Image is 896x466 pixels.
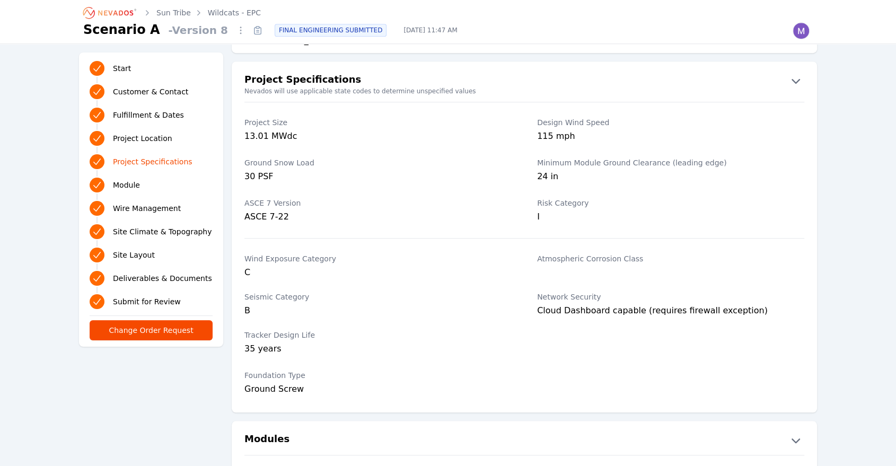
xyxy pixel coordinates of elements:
[395,26,465,34] span: [DATE] 11:47 AM
[537,253,804,264] label: Atmospheric Corrosion Class
[244,117,512,128] label: Project Size
[83,21,160,38] h1: Scenario A
[537,170,804,185] div: 24 in
[90,320,213,340] button: Change Order Request
[113,63,131,74] span: Start
[244,383,512,395] div: Ground Screw
[113,180,140,190] span: Module
[244,130,512,145] div: 13.01 MWdc
[113,250,155,260] span: Site Layout
[244,266,512,279] div: C
[113,273,212,284] span: Deliverables & Documents
[232,87,817,95] small: Nevados will use applicable state codes to determine unspecified values
[244,304,512,317] div: B
[244,157,512,168] label: Ground Snow Load
[113,156,192,167] span: Project Specifications
[232,432,817,449] button: Modules
[83,4,261,21] nav: Breadcrumb
[244,170,512,185] div: 30 PSF
[537,198,804,208] label: Risk Category
[275,24,386,37] div: FINAL ENGINEERING SUBMITTED
[113,86,188,97] span: Customer & Contact
[244,292,512,302] label: Seismic Category
[113,110,184,120] span: Fulfillment & Dates
[244,432,289,449] h2: Modules
[113,203,181,214] span: Wire Management
[244,198,512,208] label: ASCE 7 Version
[537,130,804,145] div: 115 mph
[537,304,804,317] div: Cloud Dashboard capable (requires firewall exception)
[244,210,512,223] div: ASCE 7-22
[232,72,817,89] button: Project Specifications
[793,22,810,39] img: Madeline Koldos
[537,210,804,223] div: I
[244,72,361,89] h2: Project Specifications
[244,330,512,340] label: Tracker Design Life
[244,370,512,381] label: Foundation Type
[164,23,232,38] span: - Version 8
[244,253,512,264] label: Wind Exposure Category
[208,7,261,18] a: Wildcats - EPC
[244,342,512,357] div: 35 years
[113,226,212,237] span: Site Climate & Topography
[537,117,804,128] label: Design Wind Speed
[113,296,181,307] span: Submit for Review
[537,292,804,302] label: Network Security
[537,157,804,168] label: Minimum Module Ground Clearance (leading edge)
[90,59,213,311] nav: Progress
[113,133,172,144] span: Project Location
[156,7,191,18] a: Sun Tribe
